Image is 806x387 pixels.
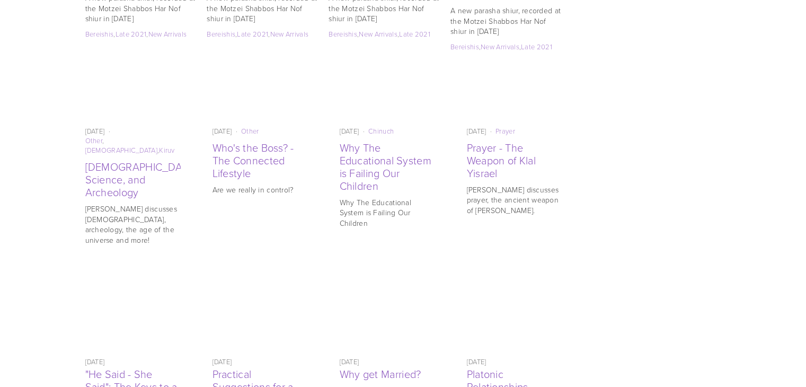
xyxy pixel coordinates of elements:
time: [DATE] [467,357,486,366]
a: Bereishis [450,42,479,51]
time: [DATE] [467,126,494,136]
time: [DATE] [85,357,105,366]
p: Are we really in control? [212,184,308,195]
a: New Arrivals [270,29,308,39]
time: [DATE] [212,357,232,366]
a: Why The Educational System is Failing Our Children [340,64,435,118]
a: New Arrivals [148,29,187,39]
a: Who's the Boss? - The Connected Lifestyle [212,64,308,118]
a: [DEMOGRAPHIC_DATA] [85,145,157,155]
time: [DATE] [340,357,359,366]
a: Prayer - The Weapon of Klal Yisrael [467,64,562,118]
a: Other [85,136,103,145]
a: Why get Married? [340,295,435,348]
a: Late 2021 [521,42,552,51]
span: , , [329,29,430,39]
p: A new parasha shiur, recorded at the Motzei Shabbos Har Nof shiur in [DATE] [450,5,562,37]
a: Chinuch [368,126,394,136]
a: New Arrivals [481,42,519,51]
span: , , [85,136,181,155]
a: "He Said - She Said": The Keys to a Happy Home [85,295,181,348]
a: Late 2021 [116,29,147,39]
a: Kiruv [159,145,175,155]
a: Prayer [495,126,515,136]
p: [PERSON_NAME] discusses [DEMOGRAPHIC_DATA], archeology, the age of the universe and more! [85,204,181,245]
a: Late 2021 [237,29,268,39]
a: [DEMOGRAPHIC_DATA], Science, and Archeology [85,159,200,199]
a: Bereishis [329,29,357,39]
span: , , [450,42,552,51]
a: Late 2021 [399,29,430,39]
a: Platonic Relationships [467,295,562,348]
span: , , [207,29,308,39]
a: Why get Married? [340,366,421,381]
p: Why The Educational System is Failing Our Children [340,197,435,228]
a: Bereishis [207,29,235,39]
time: [DATE] [85,126,112,136]
a: Bereishis [85,29,114,39]
time: [DATE] [340,126,367,136]
a: Other [241,126,259,136]
time: [DATE] [212,126,240,136]
a: Practical Suggestions for a Happy Home [212,295,308,348]
a: New Arrivals [359,29,397,39]
span: , , [85,29,187,39]
a: Prayer - The Weapon of Klal Yisrael [467,140,536,180]
a: Who's the Boss? - The Connected Lifestyle [212,140,294,180]
p: [PERSON_NAME] discusses prayer, the ancient weapon of [PERSON_NAME]. [467,184,562,216]
a: Why The Educational System is Failing Our Children [340,140,431,193]
a: Tanach, Science, and Archeology [85,64,181,118]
